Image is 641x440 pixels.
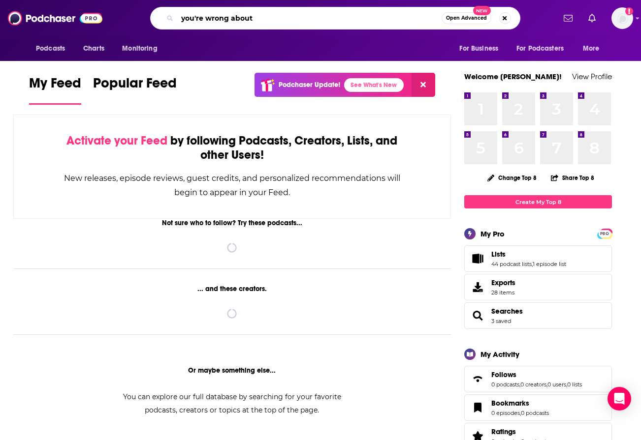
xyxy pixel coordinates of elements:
a: Show notifications dropdown [584,10,600,27]
span: Charts [83,42,104,56]
button: Change Top 8 [481,172,543,184]
img: User Profile [611,7,633,29]
button: Show profile menu [611,7,633,29]
svg: Add a profile image [625,7,633,15]
a: Lists [468,252,487,265]
a: Lists [491,250,566,259]
button: open menu [510,39,578,58]
a: Create My Top 8 [464,195,612,208]
span: Exports [468,280,487,294]
span: My Feed [29,75,81,97]
span: , [520,410,521,416]
span: , [532,261,533,267]
span: Podcasts [36,42,65,56]
div: Open Intercom Messenger [608,387,631,411]
div: You can explore our full database by searching for your favorite podcasts, creators or topics at ... [111,390,353,417]
span: Ratings [491,427,516,436]
span: Searches [464,302,612,329]
a: Popular Feed [93,75,177,105]
a: 0 creators [520,381,546,388]
span: 28 items [491,289,515,296]
a: 0 podcasts [491,381,519,388]
div: My Pro [481,229,505,238]
span: Activate your Feed [66,133,167,148]
a: Ratings [491,427,549,436]
span: Bookmarks [464,394,612,421]
a: Searches [468,309,487,323]
span: , [546,381,547,388]
a: Follows [468,372,487,386]
a: Exports [464,274,612,300]
span: PRO [599,230,610,237]
span: Lists [491,250,506,259]
a: My Feed [29,75,81,105]
span: New [473,6,491,15]
span: Bookmarks [491,399,529,408]
input: Search podcasts, credits, & more... [177,10,442,26]
span: More [583,42,600,56]
span: , [519,381,520,388]
button: open menu [115,39,170,58]
div: Search podcasts, credits, & more... [150,7,520,29]
span: Exports [491,278,515,287]
div: Not sure who to follow? Try these podcasts... [13,219,451,227]
a: Show notifications dropdown [560,10,577,27]
a: Searches [491,307,523,316]
a: See What's New [344,78,404,92]
div: ... and these creators. [13,285,451,293]
a: 1 episode list [533,261,566,267]
button: open menu [29,39,78,58]
a: View Profile [572,72,612,81]
a: 0 podcasts [521,410,549,416]
a: Bookmarks [468,401,487,414]
a: 3 saved [491,318,511,324]
div: by following Podcasts, Creators, Lists, and other Users! [63,134,401,162]
a: Follows [491,370,582,379]
img: Podchaser - Follow, Share and Rate Podcasts [8,9,102,28]
a: Charts [77,39,110,58]
span: Logged in as ereardon [611,7,633,29]
button: Open AdvancedNew [442,12,491,24]
a: 0 lists [567,381,582,388]
span: , [566,381,567,388]
span: Open Advanced [446,16,487,21]
span: Monitoring [122,42,157,56]
a: Bookmarks [491,399,549,408]
button: open menu [576,39,612,58]
div: Or maybe something else... [13,366,451,375]
span: Lists [464,245,612,272]
span: Follows [464,366,612,392]
div: New releases, episode reviews, guest credits, and personalized recommendations will begin to appe... [63,171,401,200]
span: Follows [491,370,516,379]
div: My Activity [481,350,519,359]
a: 44 podcast lists [491,261,532,267]
a: Welcome [PERSON_NAME]! [464,72,562,81]
a: PRO [599,230,610,237]
p: Podchaser Update! [279,81,340,89]
span: For Business [459,42,498,56]
a: 0 users [547,381,566,388]
span: For Podcasters [516,42,564,56]
span: Popular Feed [93,75,177,97]
button: Share Top 8 [550,168,595,187]
a: 0 episodes [491,410,520,416]
button: open menu [452,39,511,58]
